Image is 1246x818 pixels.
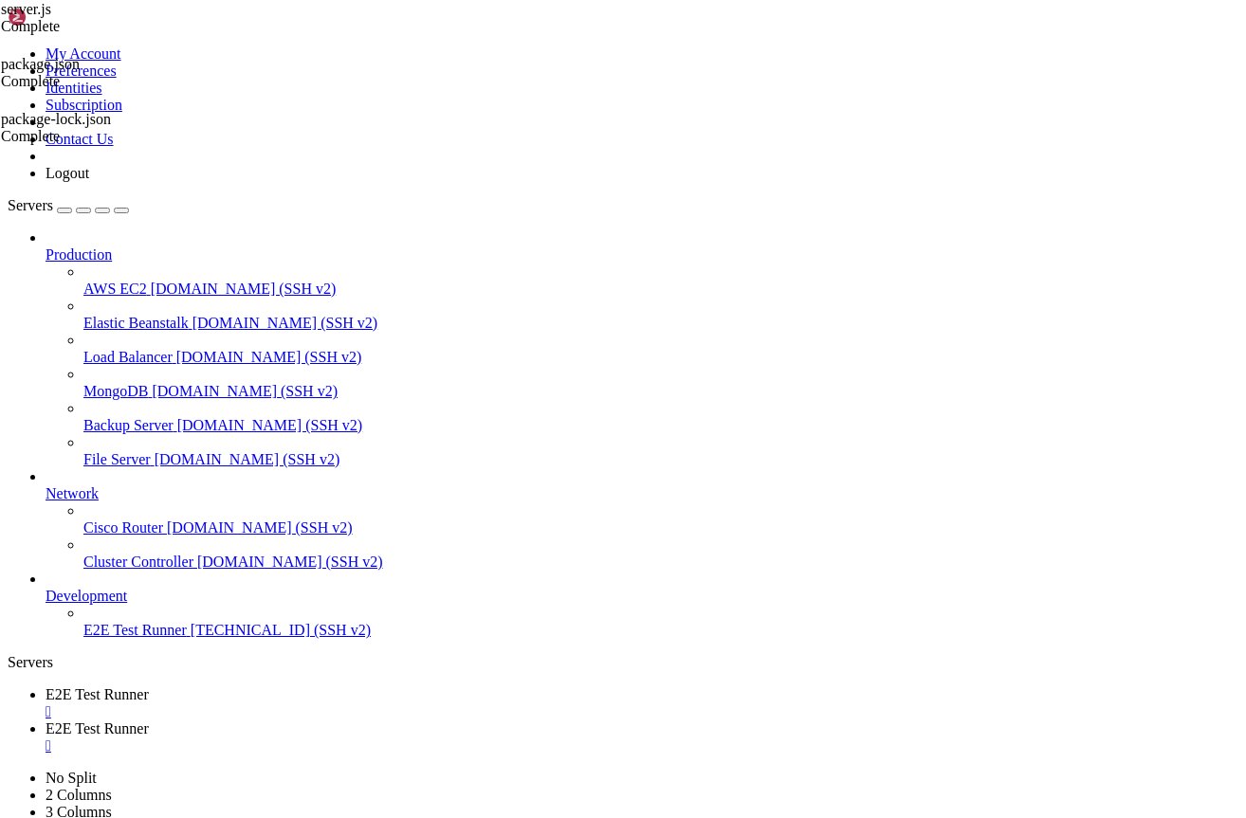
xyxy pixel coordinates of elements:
[8,102,998,118] x-row: : $
[1,111,111,127] span: package-lock.json
[8,55,998,71] x-row: * Management: [URL][DOMAIN_NAME]
[1,18,191,35] div: Complete
[1,1,51,17] span: server.js
[8,39,998,55] x-row: * Documentation: [URL][DOMAIN_NAME]
[1,73,191,90] div: Complete
[1,56,80,72] span: package.json
[1,128,191,145] div: Complete
[114,102,121,118] span: ~
[8,8,998,24] x-row: Welcome to Ubuntu 24.04.3 LTS (GNU/Linux 6.8.0-71-generic x86_64)
[8,71,998,87] x-row: * Support: [URL][DOMAIN_NAME]
[8,86,998,102] x-row: Last login: [DATE] from [TECHNICAL_ID]
[143,102,151,118] div: (17, 6)
[8,102,106,118] span: admin@ubuntu5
